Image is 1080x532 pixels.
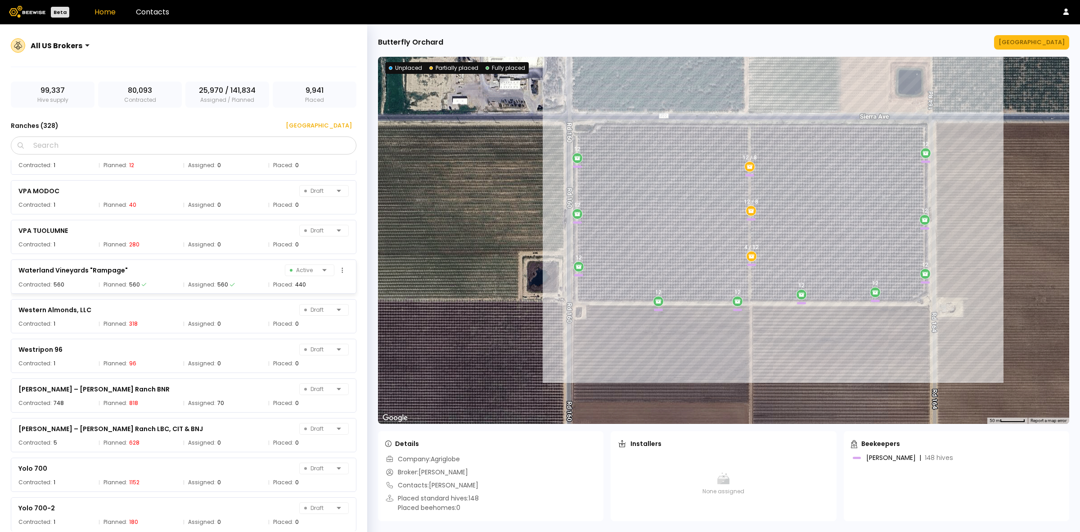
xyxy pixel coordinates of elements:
div: 560 [217,280,228,289]
div: 1 [54,161,55,170]
span: Planned: [103,319,127,328]
span: 9,941 [306,85,324,96]
div: 0 [217,359,221,368]
div: 0 [295,438,299,447]
div: 12 [129,161,134,170]
div: Contracted [98,82,182,108]
div: 1 [54,518,55,527]
div: 280 [129,240,139,249]
span: Placed: [273,319,293,328]
div: 0 [217,438,221,447]
span: Contracted: [18,161,52,170]
div: Hive supply [11,82,94,108]
a: Report a map error [1030,418,1066,423]
div: 96 [129,359,136,368]
div: 0 [217,478,221,487]
div: Butterfly Orchard [378,37,443,48]
div: 440 [295,280,306,289]
div: 0 [217,200,221,209]
span: 80,093 [128,85,152,96]
span: Contracted: [18,438,52,447]
span: Draft [304,463,333,474]
div: 0 [217,319,221,328]
img: Google [380,412,410,424]
div: 0 [217,518,221,527]
div: 0 [295,161,299,170]
div: 5 [54,438,57,447]
span: Placed: [273,240,293,249]
div: 560 [129,280,140,289]
span: Placed: [273,438,293,447]
div: 0 [295,319,299,328]
div: Yolo 700 [18,463,47,474]
span: Draft [304,384,333,395]
div: 12 [922,262,928,268]
span: Placed: [273,200,293,209]
span: Placed: [273,161,293,170]
h3: Ranches ( 328 ) [11,119,58,132]
div: 0 [295,240,299,249]
div: 12 [922,141,929,147]
span: Draft [304,423,333,434]
span: Placed: [273,399,293,408]
div: 1 [54,319,55,328]
div: | [919,453,921,462]
div: [PERSON_NAME] – [PERSON_NAME] Ranch LBC, CIT & BNJ [18,423,203,434]
div: Yolo 700-2 [18,503,55,514]
div: Installers [618,439,661,448]
div: 0 [295,478,299,487]
span: Assigned: [188,240,216,249]
span: Placed: [273,518,293,527]
span: Contracted: [18,240,52,249]
div: 12 [922,208,928,214]
div: 12 [734,289,741,296]
span: Draft [304,186,333,196]
span: Contracted: [18,478,52,487]
span: 50 m [990,418,1000,423]
div: 70 [217,399,224,408]
div: Details [385,439,419,448]
div: 0 [295,359,299,368]
a: Contacts [136,7,169,17]
a: Home [94,7,116,17]
span: Planned: [103,240,127,249]
span: 25,970 / 141,834 [199,85,256,96]
span: Draft [304,225,333,236]
div: Unplaced [389,64,422,72]
div: Placed [273,82,356,108]
span: Active [290,265,319,276]
span: Assigned: [188,200,216,209]
span: Assigned: [188,359,216,368]
div: [GEOGRAPHIC_DATA] [279,121,352,130]
div: Beekeepers [851,439,900,448]
div: Placed standard hives: 148 Placed beehomes: 0 [385,494,479,513]
span: Assigned: [188,319,216,328]
div: 0 [217,240,221,249]
span: Planned: [103,161,127,170]
span: Placed: [273,478,293,487]
div: 628 [129,438,139,447]
div: Assigned / Planned [185,82,269,108]
span: 148 hives [925,453,953,462]
div: Westripon 96 [18,344,63,355]
div: [PERSON_NAME] [866,455,953,461]
div: 0 [295,399,299,408]
span: Contracted: [18,200,52,209]
div: Broker: [PERSON_NAME] [385,468,468,477]
span: Contracted: [18,518,52,527]
div: 4 / 12 [744,244,759,250]
div: 1 [54,478,55,487]
div: VPA MODOC [18,186,59,196]
div: [PERSON_NAME] – [PERSON_NAME] Ranch BNR [18,384,170,395]
div: 12 [655,289,661,296]
div: 40 [129,200,136,209]
span: Assigned: [188,438,216,447]
div: None assigned [618,455,829,513]
div: 818 [129,399,138,408]
span: Draft [304,503,333,514]
button: [GEOGRAPHIC_DATA] [275,118,356,133]
span: Planned: [103,518,127,527]
div: 1 [54,359,55,368]
button: Map Scale: 50 m per 52 pixels [987,418,1028,424]
div: 12 [574,201,580,208]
